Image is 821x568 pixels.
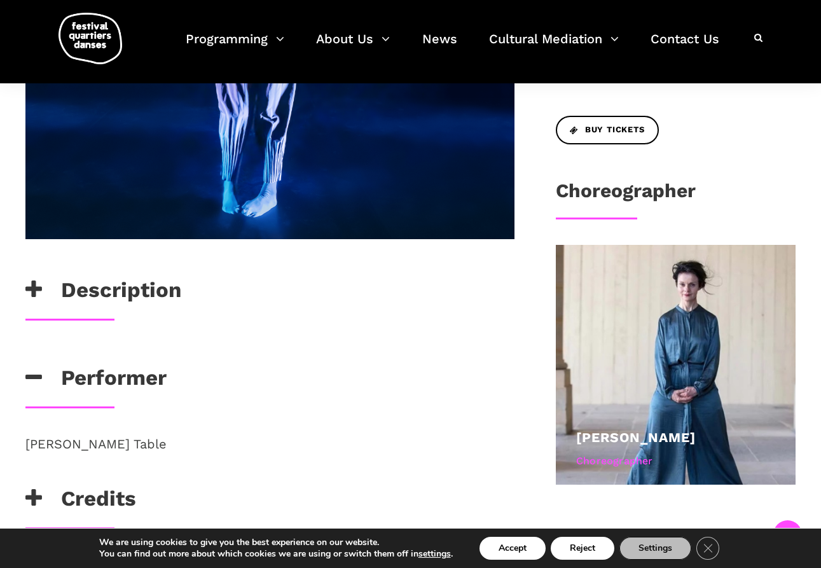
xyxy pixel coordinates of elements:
[651,28,719,66] a: Contact Us
[418,548,451,560] button: settings
[479,537,546,560] button: Accept
[25,436,167,452] span: [PERSON_NAME] Table
[576,429,696,445] a: [PERSON_NAME]
[556,116,659,144] a: Buy Tickets
[316,28,390,66] a: About Us
[99,537,453,548] p: We are using cookies to give you the best experience on our website.
[696,537,719,560] button: Close GDPR Cookie Banner
[186,28,284,66] a: Programming
[99,548,453,560] p: You can find out more about which cookies we are using or switch them off in .
[489,28,619,66] a: Cultural Mediation
[422,28,457,66] a: News
[619,537,691,560] button: Settings
[25,277,181,309] h3: Description
[25,486,136,518] h3: Credits
[25,365,167,397] h3: Performer
[551,537,614,560] button: Reject
[556,179,696,211] h3: Choreographer
[570,123,645,137] span: Buy Tickets
[59,13,122,64] img: logo-fqd-med
[576,453,775,469] div: Choreographer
